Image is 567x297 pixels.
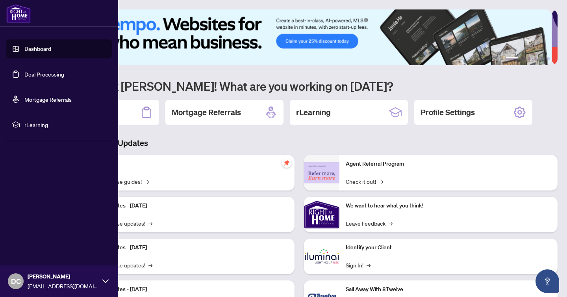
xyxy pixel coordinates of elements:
span: → [148,261,152,269]
a: Deal Processing [24,71,64,78]
h2: Mortgage Referrals [172,107,241,118]
img: We want to hear what you think! [304,197,339,232]
span: → [148,219,152,228]
span: [EMAIL_ADDRESS][DOMAIN_NAME] [28,282,98,290]
button: 3 [528,57,531,60]
button: Open asap [535,269,559,293]
h3: Brokerage & Industry Updates [41,138,558,149]
span: DC [11,276,21,287]
a: Check it out!→ [346,177,383,186]
p: Agent Referral Program [346,160,551,168]
span: → [367,261,371,269]
span: [PERSON_NAME] [28,272,98,281]
h1: Welcome back [PERSON_NAME]! What are you working on [DATE]? [41,78,558,93]
p: Self-Help [83,160,288,168]
a: Leave Feedback→ [346,219,393,228]
img: Slide 0 [41,9,552,65]
h2: rLearning [296,107,331,118]
p: Platform Updates - [DATE] [83,285,288,294]
a: Sign In!→ [346,261,371,269]
p: We want to hear what you think! [346,202,551,210]
button: 5 [540,57,543,60]
p: Identify your Client [346,243,551,252]
span: pushpin [282,158,291,168]
p: Platform Updates - [DATE] [83,243,288,252]
a: Dashboard [24,45,51,52]
a: Mortgage Referrals [24,96,72,103]
img: Agent Referral Program [304,162,339,184]
img: Identify your Client [304,239,339,274]
p: Platform Updates - [DATE] [83,202,288,210]
button: 1 [506,57,518,60]
span: → [389,219,393,228]
span: rLearning [24,120,106,129]
span: → [145,177,149,186]
button: 6 [547,57,550,60]
button: 4 [534,57,537,60]
span: → [379,177,383,186]
p: Sail Away With 8Twelve [346,285,551,294]
button: 2 [521,57,524,60]
h2: Profile Settings [421,107,475,118]
img: logo [6,4,31,23]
